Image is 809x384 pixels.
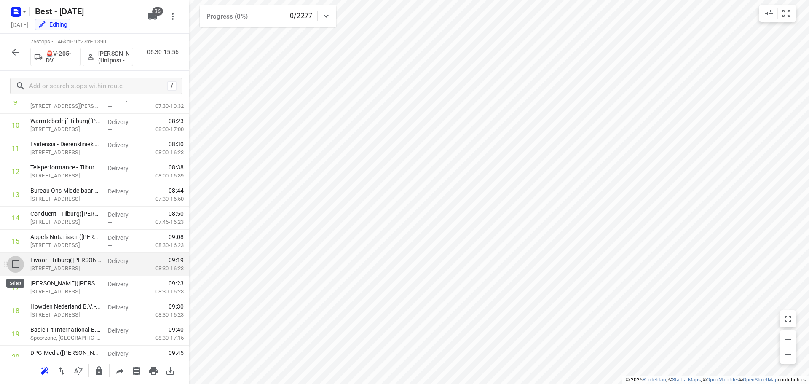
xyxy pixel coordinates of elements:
[12,330,19,338] div: 19
[30,163,101,172] p: Teleperformance - Tilburg(Els Valee)
[147,48,182,56] p: 06:30-15:56
[144,8,161,25] button: 36
[108,187,139,196] p: Delivery
[38,20,67,29] div: You are currently in edit mode.
[169,279,184,287] span: 09:23
[53,366,70,374] span: Reverse route
[169,163,184,172] span: 08:38
[200,5,336,27] div: Progress (0%)0/2277
[167,81,177,91] div: /
[169,349,184,357] span: 09:45
[108,349,139,358] p: Delivery
[30,148,101,157] p: Capucijnenstraat 78, Tilburg
[108,234,139,242] p: Delivery
[108,173,112,179] span: —
[778,5,795,22] button: Fit zoom
[30,311,101,319] p: Ringbaan West 240, Tilburg
[111,366,128,374] span: Share route
[12,168,19,176] div: 12
[643,377,666,383] a: Routetitan
[169,186,184,195] span: 08:44
[30,172,101,180] p: Hart van Brabantlaan 20, Tilburg
[30,195,101,203] p: [STREET_ADDRESS]
[142,241,184,250] p: 08:30-16:23
[12,284,19,292] div: 17
[12,307,19,315] div: 18
[108,196,112,202] span: —
[98,50,129,64] p: Mohammed Raed (Unipost - Best - ZZP)
[30,38,133,46] p: 75 stops • 146km • 9h27m • 139u
[142,311,184,319] p: 08:30-16:23
[108,266,112,272] span: —
[108,126,112,133] span: —
[169,209,184,218] span: 08:50
[12,214,19,222] div: 14
[32,5,141,18] h5: Rename
[290,11,312,21] p: 0/2277
[108,219,112,226] span: —
[759,5,796,22] div: small contained button group
[108,326,139,335] p: Delivery
[142,264,184,273] p: 08:30-16:23
[108,303,139,311] p: Delivery
[12,237,19,245] div: 15
[152,7,163,16] span: 36
[145,366,162,374] span: Print route
[142,195,184,203] p: 07:30-16:50
[108,103,112,110] span: —
[12,353,19,361] div: 20
[108,289,112,295] span: —
[30,302,101,311] p: Howden Nederland B.V. - Howden Tilburg(Anja Zwart-Brands)
[30,218,101,226] p: Stationsstraat 20, Tilburg
[30,279,101,287] p: HSK Tilburg(Brenda Timmermans)
[162,366,179,374] span: Download route
[30,209,101,218] p: Conduent - Tilburg(Nancy Janssens)
[169,117,184,125] span: 08:23
[142,334,184,342] p: 08:30-17:15
[142,287,184,296] p: 08:30-16:23
[30,140,101,148] p: Evidensia - Dierenkliniek Den Herd(Angela IJpelaar)
[83,48,133,66] button: [PERSON_NAME] (Unipost - Best - ZZP)
[30,325,101,334] p: Basic-Fit International B.V. - Tilburg(Kelly Mekes)
[30,334,101,342] p: Spoorzone, [GEOGRAPHIC_DATA]
[70,366,87,374] span: Sort by time window
[108,335,112,341] span: —
[169,256,184,264] span: 09:19
[12,121,19,129] div: 10
[142,102,184,110] p: 07:30-10:32
[672,377,701,383] a: Stadia Maps
[142,218,184,226] p: 07:45-16:23
[30,117,101,125] p: Warmtebedrijf Tilburg(Iris Slagboom)
[30,287,101,296] p: Ringbaan West 275, Tilburg
[164,8,181,25] button: More
[91,363,107,379] button: Lock route
[8,20,32,30] h5: Project date
[30,102,101,110] p: [STREET_ADDRESS][PERSON_NAME]
[36,366,53,374] span: Reoptimize route
[30,186,101,195] p: Bureau Ons Middelbaar Onderwijs - Tilburg(Corinna de Cort)
[108,242,112,249] span: —
[169,233,184,241] span: 09:08
[29,80,167,93] input: Add or search stops within route
[30,48,81,66] button: 🚨V-205-DV
[13,98,17,106] div: 9
[142,172,184,180] p: 08:00-16:39
[30,241,101,250] p: Stationsstraat 31, Tilburg
[142,125,184,134] p: 08:00-17:00
[108,210,139,219] p: Delivery
[108,150,112,156] span: —
[761,5,777,22] button: Map settings
[142,148,184,157] p: 08:00-16:23
[169,302,184,311] span: 09:30
[30,256,101,264] p: Fivoor - Tilburg(Henk de Bruijn)
[108,312,112,318] span: —
[108,257,139,265] p: Delivery
[743,377,778,383] a: OpenStreetMap
[108,280,139,288] p: Delivery
[30,349,101,357] p: DPG Media(Felice van der goot)
[108,141,139,149] p: Delivery
[30,233,101,241] p: Appels Notarissen([PERSON_NAME])
[12,145,19,153] div: 11
[46,50,77,64] p: 🚨V-205-DV
[707,377,739,383] a: OpenMapTiles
